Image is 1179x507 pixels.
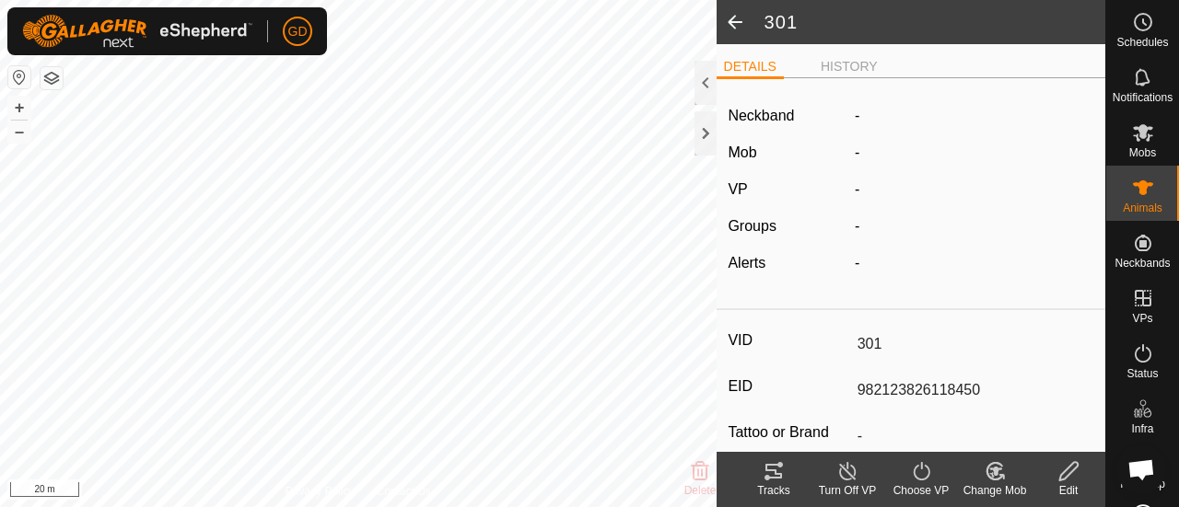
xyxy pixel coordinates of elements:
[8,97,30,119] button: +
[1131,423,1153,434] span: Infra
[376,483,430,500] a: Contact Us
[1116,444,1166,494] div: Open chat
[728,255,765,271] label: Alerts
[728,374,849,398] label: EID
[884,482,958,499] div: Choose VP
[855,144,859,160] span: -
[847,215,1101,237] div: -
[728,105,794,127] label: Neckband
[41,67,63,89] button: Map Layers
[813,57,885,76] li: HISTORY
[728,181,747,197] label: VP
[1120,478,1165,490] span: Heatmap
[1032,482,1105,499] div: Edit
[1129,147,1156,158] span: Mobs
[737,482,811,499] div: Tracks
[847,252,1101,274] div: -
[8,121,30,143] button: –
[286,483,355,500] a: Privacy Policy
[855,181,859,197] app-display-virtual-paddock-transition: -
[22,15,252,48] img: Gallagher Logo
[1113,92,1173,103] span: Notifications
[1115,258,1170,269] span: Neckbands
[717,57,784,79] li: DETAILS
[288,22,308,41] span: GD
[8,66,30,88] button: Reset Map
[1123,202,1162,213] span: Animals
[1126,368,1158,379] span: Status
[728,144,756,160] label: Mob
[855,105,859,127] label: -
[958,482,1032,499] div: Change Mob
[1132,313,1152,324] span: VPs
[728,218,776,234] label: Groups
[1116,37,1168,48] span: Schedules
[728,421,849,444] label: Tattoo or Brand
[728,328,849,352] label: VID
[811,482,884,499] div: Turn Off VP
[765,11,1105,33] h2: 301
